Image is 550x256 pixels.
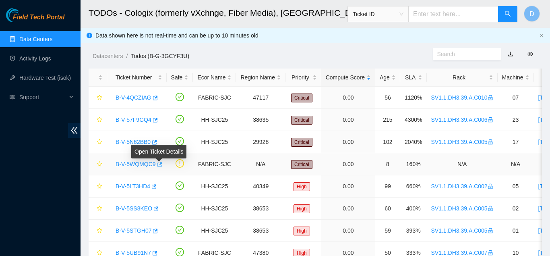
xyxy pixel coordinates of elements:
span: lock [488,206,493,211]
td: N/A [498,153,534,175]
a: B-V-57F9GQ4 [116,117,151,123]
a: SV1.1.DH3.39.A.C007lock [431,250,493,256]
td: 29928 [236,131,285,153]
td: 4300% [400,109,427,131]
a: Activity Logs [19,55,51,62]
td: 05 [498,175,534,198]
td: HH-SJC25 [193,131,236,153]
span: High [294,182,310,191]
button: D [524,6,540,22]
span: D [529,9,534,19]
a: SV1.1.DH3.39.A.C006lock [431,117,493,123]
span: High [294,204,310,213]
td: 02 [498,198,534,220]
span: Critical [291,116,312,125]
td: 0.00 [321,109,375,131]
td: 0.00 [321,175,375,198]
button: star [93,180,103,193]
td: 17 [498,131,534,153]
span: star [97,161,102,168]
td: 01 [498,220,534,242]
td: HH-SJC25 [193,198,236,220]
span: / [126,53,128,59]
a: Hardware Test (isok) [19,75,71,81]
a: B-V-5SS8KEO [116,205,152,212]
span: read [10,94,15,100]
button: search [498,6,517,22]
span: eye [527,51,533,57]
span: Critical [291,138,312,147]
a: B-V-5STGH07 [116,227,151,234]
span: lock [488,95,493,100]
a: SV1.1.DH3.39.A.C010lock [431,94,493,101]
div: Open Ticket Details [131,145,186,158]
span: check-circle [176,137,184,146]
a: B-V-4QCZIAG [116,94,151,101]
button: star [93,113,103,126]
a: SV1.1.DH3.39.A.C005lock [431,227,493,234]
img: Akamai Technologies [6,8,41,22]
span: check-circle [176,181,184,190]
span: check-circle [176,115,184,123]
span: star [97,183,102,190]
span: double-left [68,123,81,138]
td: 56 [375,87,400,109]
td: HH-SJC25 [193,109,236,131]
span: check-circle [176,226,184,234]
button: download [502,48,519,60]
td: 40349 [236,175,285,198]
span: star [97,117,102,123]
input: Enter text here... [408,6,498,22]
span: Critical [291,94,312,102]
td: 160% [400,153,427,175]
td: 400% [400,198,427,220]
a: SV1.1.DH3.39.A.C002lock [431,183,493,189]
input: Search [437,50,490,58]
td: 38635 [236,109,285,131]
td: 47117 [236,87,285,109]
span: lock [488,183,493,189]
td: HH-SJC25 [193,220,236,242]
td: 0.00 [321,153,375,175]
td: 99 [375,175,400,198]
span: star [97,206,102,212]
button: star [93,158,103,171]
td: FABRIC-SJC [193,87,236,109]
button: star [93,202,103,215]
span: lock [488,228,493,233]
td: 0.00 [321,87,375,109]
td: 38653 [236,198,285,220]
a: B-V-5N62BB0 [116,139,151,145]
span: search [505,10,511,18]
span: star [97,95,102,101]
td: 8 [375,153,400,175]
a: Data Centers [19,36,52,42]
td: 660% [400,175,427,198]
button: close [539,33,544,38]
td: 23 [498,109,534,131]
span: lock [488,250,493,256]
td: N/A [427,153,498,175]
td: HH-SJC25 [193,175,236,198]
span: Critical [291,160,312,169]
td: 0.00 [321,198,375,220]
a: Akamai TechnologiesField Tech Portal [6,15,64,25]
a: Datacenters [93,53,123,59]
a: SV1.1.DH3.39.A.C005lock [431,205,493,212]
span: High [294,227,310,235]
a: Todos (B-G-3GCYF3U) [131,53,189,59]
span: check-circle [176,93,184,101]
td: 38653 [236,220,285,242]
td: 60 [375,198,400,220]
a: B-V-5LT3HD4 [116,183,150,189]
button: star [93,224,103,237]
button: star [93,135,103,148]
td: FABRIC-SJC [193,153,236,175]
a: B-V-5UB91N7 [116,250,151,256]
span: lock [488,117,493,123]
td: N/A [236,153,285,175]
td: 1120% [400,87,427,109]
a: SV1.1.DH3.39.A.C005lock [431,139,493,145]
td: 07 [498,87,534,109]
button: star [93,91,103,104]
